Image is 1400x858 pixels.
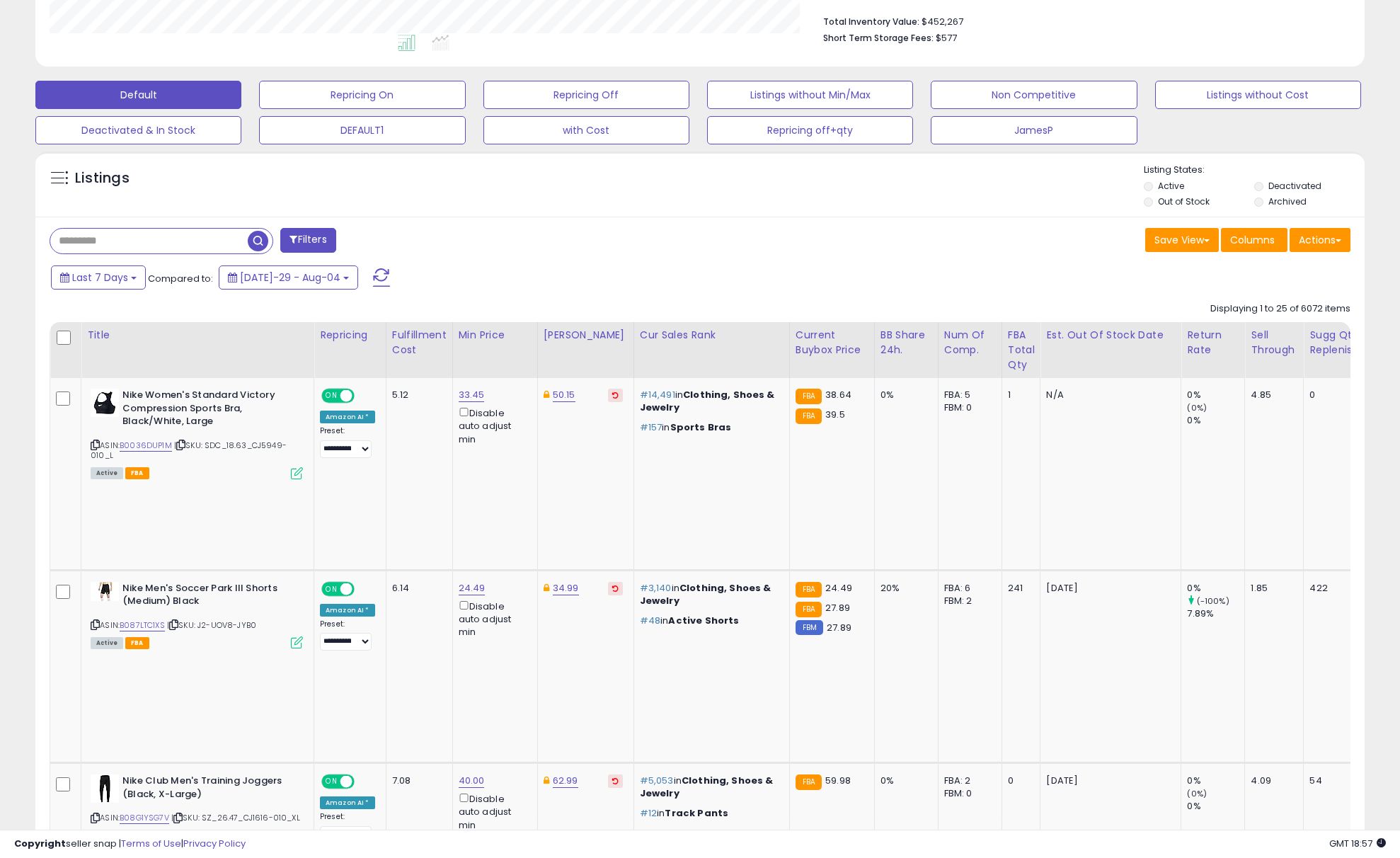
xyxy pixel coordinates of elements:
a: Terms of Use [121,837,181,850]
div: FBM: 0 [944,787,991,800]
span: #157 [640,421,662,434]
button: Save View [1145,228,1219,252]
span: | SKU: SDC_18.63_CJ5949-010_L [91,440,287,461]
button: with Cost [483,116,689,144]
div: FBA: 6 [944,582,991,595]
small: FBA [796,389,822,404]
span: #48 [640,614,660,627]
div: Disable auto adjust min [459,791,527,832]
span: OFF [352,583,375,595]
p: N/A [1046,389,1170,401]
label: Out of Stock [1158,195,1210,207]
div: Preset: [320,812,375,844]
button: JamesP [931,116,1137,144]
div: 241 [1008,582,1030,595]
div: Amazon AI * [320,411,375,423]
div: ASIN: [91,389,303,478]
div: Title [87,328,308,343]
div: Disable auto adjust min [459,598,527,639]
div: FBM: 0 [944,401,991,414]
span: ON [323,583,340,595]
div: [PERSON_NAME] [544,328,628,343]
div: 1.85 [1251,582,1292,595]
div: Num of Comp. [944,328,996,357]
div: Cur Sales Rank [640,328,784,343]
th: Please note that this number is a calculation based on your required days of coverage and your ve... [1304,322,1368,378]
div: Amazon AI * [320,796,375,809]
span: 59.98 [825,774,851,787]
label: Archived [1268,195,1307,207]
h5: Listings [75,168,130,188]
div: Disable auto adjust min [459,405,527,446]
li: $452,267 [823,12,1340,29]
button: Columns [1221,228,1287,252]
a: B0036DUP1M [120,440,172,452]
span: Sports Bras [670,421,732,434]
span: 24.49 [825,581,852,595]
small: FBM [796,620,823,635]
button: DEFAULT1 [259,116,465,144]
small: FBA [796,582,822,597]
img: 21MlbwdvUTS._SL40_.jpg [91,774,119,803]
a: 50.15 [553,388,575,402]
span: OFF [352,776,375,788]
span: Last 7 Days [72,270,128,285]
b: Short Term Storage Fees: [823,32,934,44]
span: #14,491 [640,388,675,401]
div: Est. Out Of Stock Date [1046,328,1175,343]
div: Current Buybox Price [796,328,868,357]
div: 0% [1187,414,1244,427]
div: Repricing [320,328,380,343]
div: 0% [880,774,927,787]
div: 7.08 [392,774,442,787]
small: (0%) [1187,788,1207,799]
span: #5,053 [640,774,674,787]
a: 24.49 [459,581,486,595]
span: OFF [352,390,375,402]
div: 0% [1187,774,1244,787]
p: in [640,389,779,414]
b: Nike Men's Soccer Park III Shorts (Medium) Black [122,582,294,612]
button: [DATE]-29 - Aug-04 [219,265,358,290]
div: Return Rate [1187,328,1239,357]
span: Columns [1230,233,1275,247]
small: (0%) [1187,402,1207,413]
span: Clothing, Shoes & Jewelry [640,388,775,414]
a: Privacy Policy [183,837,246,850]
div: Amazon AI * [320,604,375,617]
button: Non Competitive [931,81,1137,109]
div: Min Price [459,328,532,343]
span: Active Shorts [668,614,739,627]
small: FBA [796,774,822,790]
a: 34.99 [553,581,579,595]
span: ON [323,390,340,402]
label: Deactivated [1268,180,1321,192]
button: Listings without Cost [1155,81,1361,109]
div: 7.89% [1187,607,1244,620]
div: 0% [1187,800,1244,813]
a: B087LTC1XS [120,619,165,631]
img: 31fB+pKJ1sL._SL40_.jpg [91,582,119,601]
button: Deactivated & In Stock [35,116,241,144]
p: in [640,774,779,800]
button: Last 7 Days [51,265,146,290]
strong: Copyright [14,837,66,850]
span: $577 [936,31,957,45]
div: FBM: 2 [944,595,991,607]
div: 5.12 [392,389,442,401]
div: 1 [1008,389,1030,401]
p: [DATE] [1046,582,1170,595]
div: BB Share 24h. [880,328,932,357]
span: FBA [125,467,149,479]
p: in [640,614,779,627]
label: Active [1158,180,1184,192]
button: Repricing off+qty [707,116,913,144]
span: [DATE]-29 - Aug-04 [240,270,340,285]
small: FBA [796,602,822,617]
div: FBA: 2 [944,774,991,787]
span: #12 [640,806,657,820]
div: ASIN: [91,582,303,648]
span: 2025-08-12 18:57 GMT [1329,837,1386,850]
p: Listing States: [1144,164,1365,177]
b: Total Inventory Value: [823,16,919,28]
